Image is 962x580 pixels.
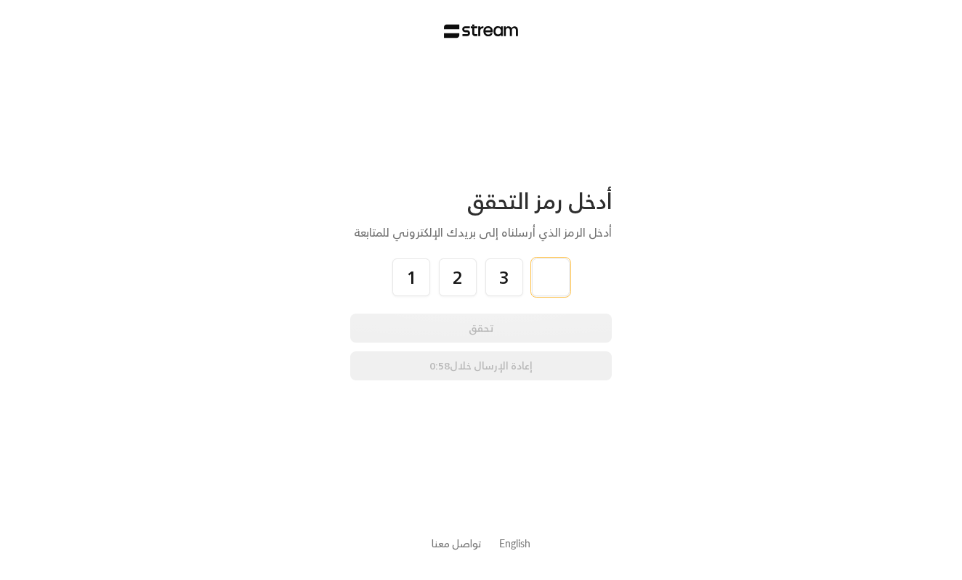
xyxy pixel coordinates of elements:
a: English [499,530,530,557]
button: تواصل معنا [432,536,482,551]
div: أدخل رمز التحقق [350,187,612,215]
a: تواصل معنا [432,534,482,552]
div: أدخل الرمز الذي أرسلناه إلى بريدك الإلكتروني للمتابعة [350,224,612,241]
img: Stream Logo [444,24,519,38]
